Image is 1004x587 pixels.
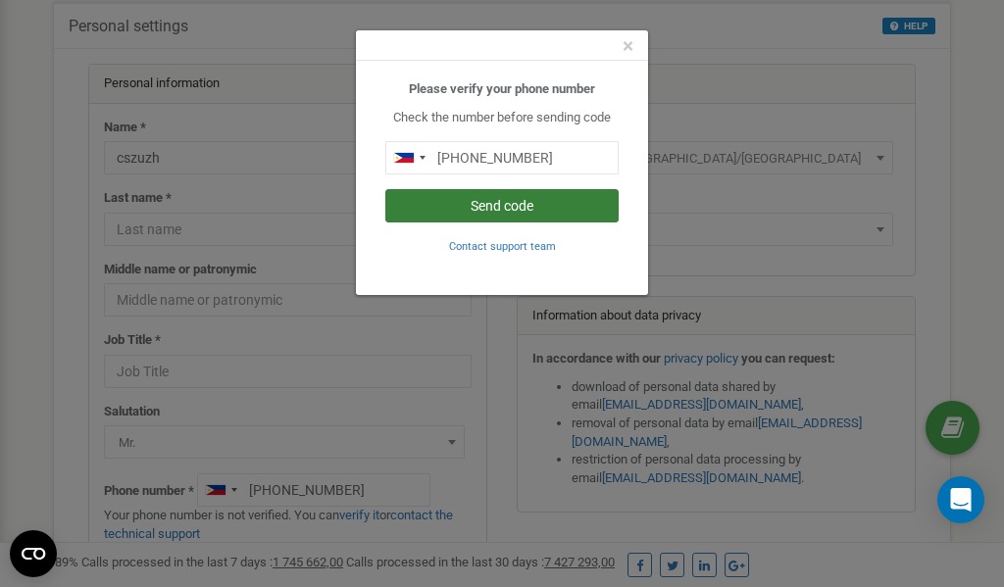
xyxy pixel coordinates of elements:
a: Contact support team [449,238,556,253]
p: Check the number before sending code [385,109,619,127]
b: Please verify your phone number [409,81,595,96]
button: Open CMP widget [10,530,57,577]
input: 0905 123 4567 [385,141,619,174]
span: × [623,34,633,58]
div: Open Intercom Messenger [937,476,984,523]
button: Close [623,36,633,57]
small: Contact support team [449,240,556,253]
div: Telephone country code [386,142,431,173]
button: Send code [385,189,619,222]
